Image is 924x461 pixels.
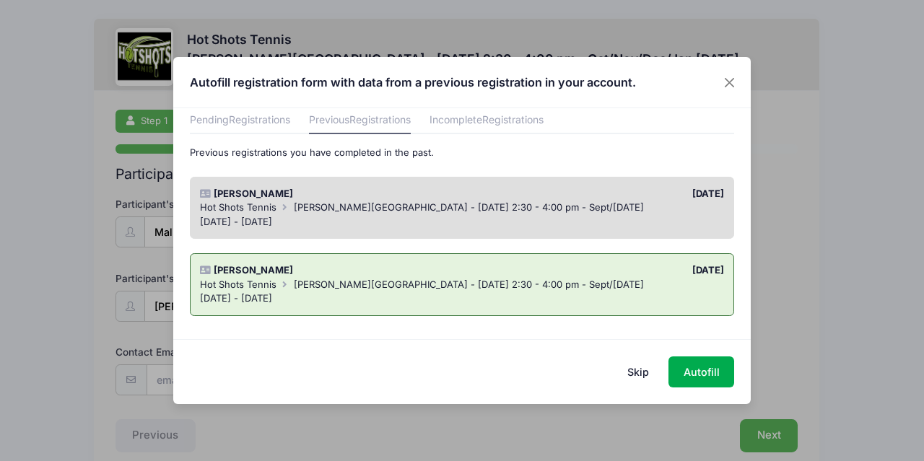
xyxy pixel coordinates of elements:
[229,113,290,126] span: Registrations
[190,146,735,160] p: Previous registrations you have completed in the past.
[193,187,462,201] div: [PERSON_NAME]
[200,215,725,229] div: [DATE] - [DATE]
[482,113,544,126] span: Registrations
[190,108,290,134] a: Pending
[200,291,725,306] div: [DATE] - [DATE]
[294,278,644,290] span: [PERSON_NAME][GEOGRAPHIC_DATA] - [DATE] 2:30 - 4:00 pm - Sept/[DATE]
[309,108,411,134] a: Previous
[462,263,731,278] div: [DATE]
[200,278,276,290] span: Hot Shots Tennis
[200,201,276,213] span: Hot Shots Tennis
[430,108,544,134] a: Incomplete
[190,74,636,91] h4: Autofill registration form with data from a previous registration in your account.
[717,69,743,95] button: Close
[294,201,644,213] span: [PERSON_NAME][GEOGRAPHIC_DATA] - [DATE] 2:30 - 4:00 pm - Sept/[DATE]
[613,356,664,387] button: Skip
[193,263,462,278] div: [PERSON_NAME]
[462,187,731,201] div: [DATE]
[668,356,734,387] button: Autofill
[349,113,411,126] span: Registrations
